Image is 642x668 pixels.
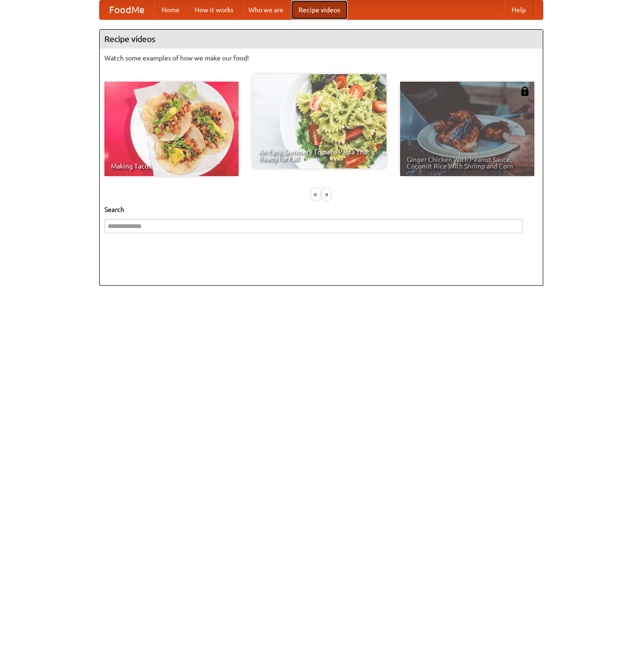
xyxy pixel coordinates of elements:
a: An Easy, Summery Tomato Pasta That's Ready for Fall [252,74,386,169]
a: Recipe videos [291,0,348,19]
a: Home [154,0,187,19]
span: An Easy, Summery Tomato Pasta That's Ready for Fall [259,149,380,162]
a: Who we are [241,0,291,19]
div: » [322,188,331,200]
a: How it works [187,0,241,19]
p: Watch some examples of how we make our food! [104,53,538,63]
a: Making Tacos [104,82,239,176]
a: Help [504,0,533,19]
a: FoodMe [100,0,154,19]
h4: Recipe videos [100,30,543,49]
span: Making Tacos [111,163,232,169]
div: « [311,188,320,200]
img: 483408.png [520,86,530,96]
h5: Search [104,205,538,214]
